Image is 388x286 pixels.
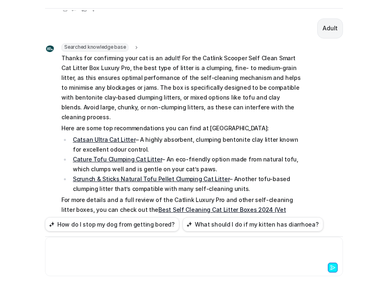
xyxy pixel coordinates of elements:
a: Scrunch & Sticks Natural Tofu Pellet Clumping Cat Litter [73,175,230,182]
button: How do I stop my dog from getting bored? [45,217,179,232]
span: Searched knowledge base [61,43,129,52]
p: Thanks for confirming your cat is an adult! For the Catlink Scooper Self Clean Smart Cat Litter B... [61,53,301,122]
a: Best Self Cleaning Cat Litter Boxes 2024 (Vet Reviewed) [61,206,286,223]
button: What should I do if my kitten has diarrhoea? [183,217,323,232]
p: Here are some top recommendations you can find at [GEOGRAPHIC_DATA]: [61,123,301,133]
li: – An eco-friendly option made from natural tofu, which clumps well and is gentle on your cat’s paws. [70,154,301,174]
img: Widget [45,44,55,54]
a: Catsan Ultra Cat Litter [73,136,136,143]
li: – Another tofu-based clumping litter that’s compatible with many self-cleaning units. [70,174,301,194]
p: Adult [323,23,338,33]
p: For more details and a full review of the Catlink Luxury Pro and other self-cleaning litter boxes... [61,195,301,225]
li: – A highly absorbent, clumping bentonite clay litter known for excellent odour control. [70,135,301,154]
a: Cature Tofu Clumping Cat Litter [73,156,162,163]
